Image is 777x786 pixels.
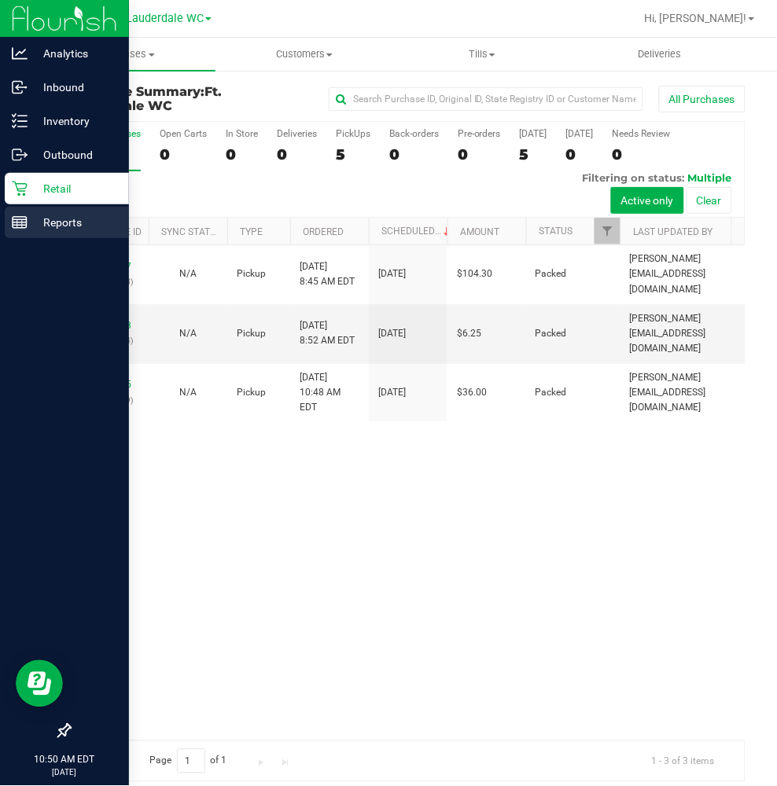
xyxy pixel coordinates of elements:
[458,128,501,139] div: Pre-orders
[237,385,266,400] span: Pickup
[7,767,122,779] p: [DATE]
[12,215,28,230] inline-svg: Reports
[611,187,684,214] button: Active only
[216,47,392,61] span: Customers
[136,749,240,773] span: Page of 1
[28,44,122,63] p: Analytics
[378,326,406,341] span: [DATE]
[12,46,28,61] inline-svg: Analytics
[639,749,727,773] span: 1 - 3 of 3 items
[28,145,122,164] p: Outbound
[633,226,713,237] a: Last Updated By
[566,145,594,163] div: 0
[520,128,547,139] div: [DATE]
[215,38,393,71] a: Customers
[457,266,492,281] span: $104.30
[394,47,570,61] span: Tills
[630,370,768,416] span: [PERSON_NAME][EMAIL_ADDRESS][DOMAIN_NAME]
[336,128,370,139] div: PickUps
[645,12,747,24] span: Hi, [PERSON_NAME]!
[630,252,768,297] span: [PERSON_NAME][EMAIL_ADDRESS][DOMAIN_NAME]
[613,128,671,139] div: Needs Review
[539,226,573,237] a: Status
[329,87,643,111] input: Search Purchase ID, Original ID, State Registry ID or Customer Name...
[630,311,768,357] span: [PERSON_NAME][EMAIL_ADDRESS][DOMAIN_NAME]
[12,79,28,95] inline-svg: Inbound
[28,179,122,198] p: Retail
[458,145,501,163] div: 0
[28,112,122,130] p: Inventory
[179,266,197,281] button: N/A
[300,370,359,416] span: [DATE] 10:48 AM EDT
[28,213,122,232] p: Reports
[659,86,746,112] button: All Purchases
[303,226,344,237] a: Ordered
[336,145,370,163] div: 5
[520,145,547,163] div: 5
[583,171,685,184] span: Filtering on status:
[536,385,567,400] span: Packed
[571,38,749,71] a: Deliveries
[69,84,222,113] span: Ft. Lauderdale WC
[240,226,263,237] a: Type
[237,266,266,281] span: Pickup
[595,218,620,244] a: Filter
[179,385,197,400] button: N/A
[177,749,205,773] input: 1
[179,268,197,279] span: Not Applicable
[536,326,567,341] span: Packed
[536,266,567,281] span: Packed
[613,145,671,163] div: 0
[179,326,197,341] button: N/A
[16,660,63,707] iframe: Resource center
[226,128,258,139] div: In Store
[687,187,732,214] button: Clear
[28,78,122,97] p: Inbound
[277,128,317,139] div: Deliveries
[393,38,571,71] a: Tills
[7,753,122,767] p: 10:50 AM EDT
[161,226,222,237] a: Sync Status
[160,145,207,163] div: 0
[460,226,499,237] a: Amount
[12,181,28,196] inline-svg: Retail
[566,128,594,139] div: [DATE]
[237,326,266,341] span: Pickup
[300,318,355,348] span: [DATE] 8:52 AM EDT
[179,387,197,398] span: Not Applicable
[457,326,481,341] span: $6.25
[381,226,453,237] a: Scheduled
[12,147,28,163] inline-svg: Outbound
[160,128,207,139] div: Open Carts
[389,145,439,163] div: 0
[109,12,204,25] span: Ft. Lauderdale WC
[617,47,703,61] span: Deliveries
[226,145,258,163] div: 0
[12,113,28,129] inline-svg: Inventory
[69,85,295,112] h3: Purchase Summary:
[457,385,487,400] span: $36.00
[277,145,317,163] div: 0
[378,266,406,281] span: [DATE]
[300,259,355,289] span: [DATE] 8:45 AM EDT
[179,328,197,339] span: Not Applicable
[378,385,406,400] span: [DATE]
[389,128,439,139] div: Back-orders
[688,171,732,184] span: Multiple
